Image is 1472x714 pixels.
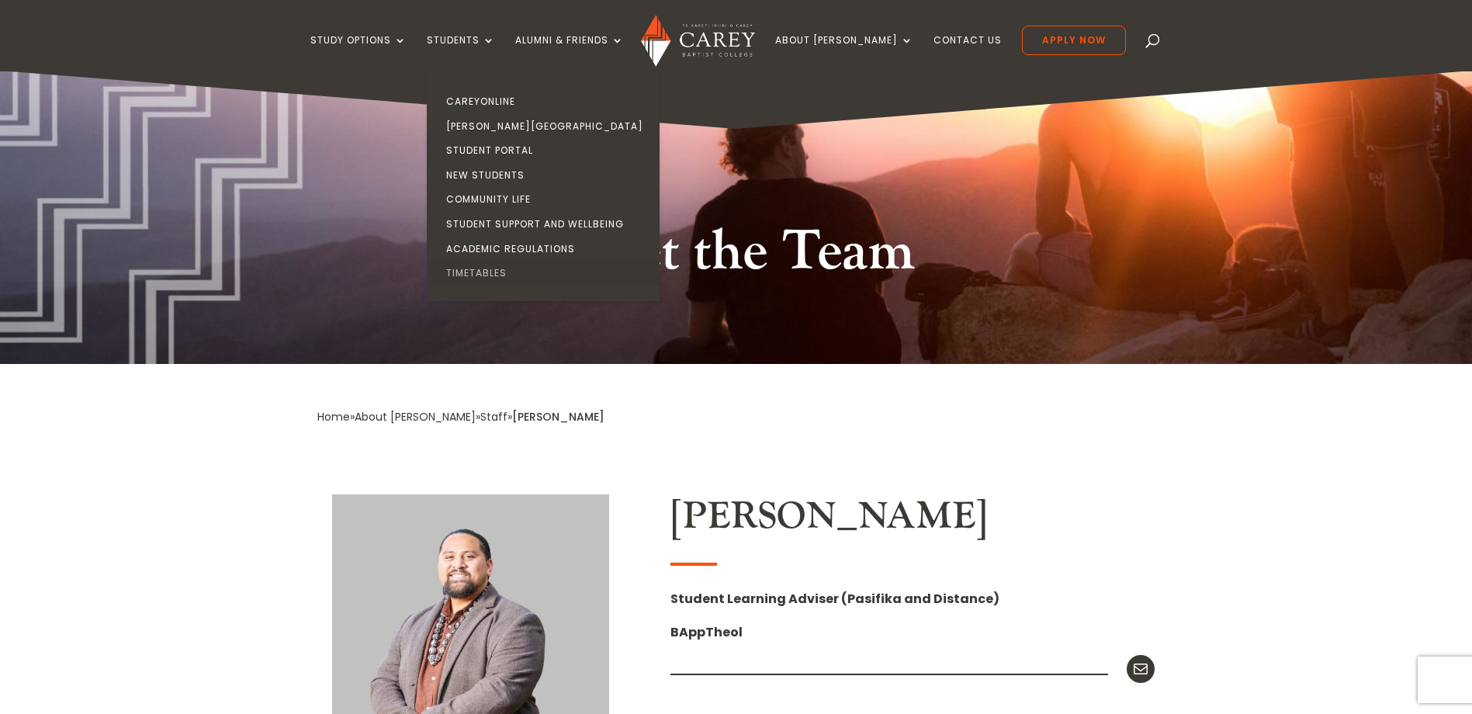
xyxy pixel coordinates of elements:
div: » » » [317,407,512,428]
a: About [PERSON_NAME] [775,35,913,71]
h2: [PERSON_NAME] [670,494,1155,547]
a: Study Options [310,35,407,71]
a: Home [317,409,350,425]
a: Apply Now [1022,26,1126,55]
a: Academic Regulations [431,237,663,262]
div: [PERSON_NAME] [512,407,604,428]
h1: Meet the Team [531,216,942,296]
a: Community Life [431,187,663,212]
a: New Students [431,163,663,188]
strong: Student Learning Adviser (Pasifika and Distance) [670,590,999,608]
strong: BAppTheol [670,623,743,641]
a: Student Portal [431,138,663,163]
a: Contact Us [933,35,1002,71]
a: Timetables [431,261,663,286]
img: Carey Baptist College [641,15,755,67]
a: Students [427,35,495,71]
a: [PERSON_NAME][GEOGRAPHIC_DATA] [431,114,663,139]
a: Staff [480,409,507,425]
a: CareyOnline [431,89,663,114]
a: Student Support and Wellbeing [431,212,663,237]
a: Alumni & Friends [515,35,624,71]
a: About [PERSON_NAME] [355,409,476,425]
